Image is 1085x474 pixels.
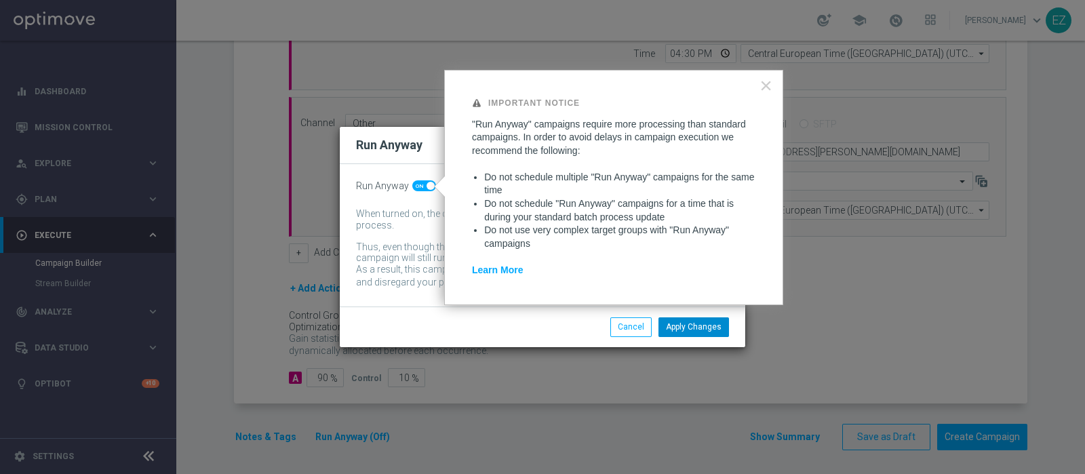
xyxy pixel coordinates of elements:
button: Cancel [610,317,652,336]
button: Apply Changes [658,317,729,336]
div: Thus, even though the batch-data process might not be complete by then, the campaign will still r... [356,241,709,264]
li: Do not schedule multiple "Run Anyway" campaigns for the same time [484,171,755,197]
div: When turned on, the campaign will be executed regardless of your site's batch-data process. [356,208,709,231]
h2: Run Anyway [356,137,422,153]
li: Do not use very complex target groups with "Run Anyway" campaigns [484,224,755,250]
div: As a result, this campaign might include customers whose data has been changed and disregard your... [356,264,709,290]
strong: Important Notice [488,98,580,108]
li: Do not schedule "Run Anyway" campaigns for a time that is during your standard batch process update [484,197,755,224]
a: Learn More [472,264,523,275]
p: "Run Anyway" campaigns require more processing than standard campaigns. In order to avoid delays ... [472,118,755,158]
button: Close [759,75,772,96]
span: Run Anyway [356,180,409,192]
